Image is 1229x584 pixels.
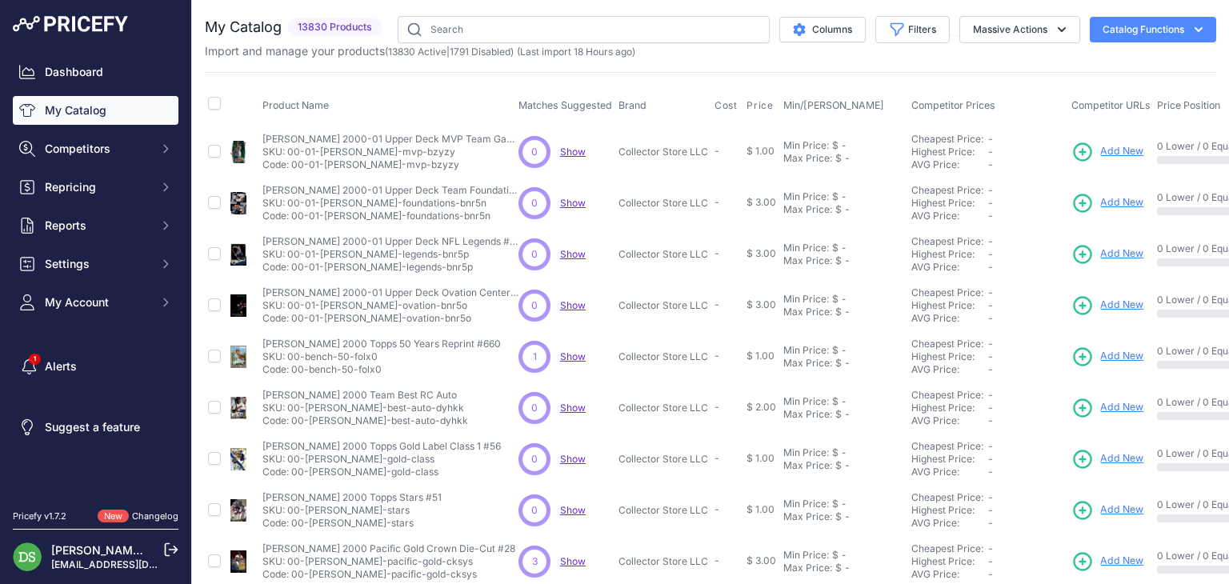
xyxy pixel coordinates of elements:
[715,503,719,515] span: -
[1100,298,1143,313] span: Add New
[531,401,538,415] span: 0
[262,555,515,568] p: SKU: 00-[PERSON_NAME]-pacific-gold-cksys
[715,99,740,112] button: Cost
[13,96,178,125] a: My Catalog
[1071,243,1143,266] a: Add New
[560,248,586,260] span: Show
[715,350,719,362] span: -
[911,440,983,452] a: Cheapest Price:
[783,344,829,357] div: Min Price:
[45,294,150,310] span: My Account
[560,350,586,362] span: Show
[715,298,719,310] span: -
[835,408,842,421] div: $
[262,350,501,363] p: SKU: 00-bench-50-folx0
[262,389,468,402] p: [PERSON_NAME] 2000 Team Best RC Auto
[911,453,988,466] div: Highest Price:
[619,350,708,363] p: Collector Store LLC
[839,139,847,152] div: -
[959,16,1080,43] button: Massive Actions
[911,363,988,376] div: AVG Price:
[262,491,442,504] p: [PERSON_NAME] 2000 Topps Stars #51
[839,395,847,408] div: -
[388,46,446,58] a: 13830 Active
[560,555,586,567] a: Show
[832,344,839,357] div: $
[911,555,988,568] div: Highest Price:
[13,288,178,317] button: My Account
[988,338,993,350] span: -
[783,254,832,267] div: Max Price:
[262,261,518,274] p: Code: 00-01-[PERSON_NAME]-legends-bnr5p
[262,133,518,146] p: [PERSON_NAME] 2000-01 Upper Deck MVP Team Game Jersey Edition #414
[1100,246,1143,262] span: Add New
[715,401,719,413] span: -
[832,549,839,562] div: $
[988,133,993,145] span: -
[783,242,829,254] div: Min Price:
[1100,554,1143,569] span: Add New
[832,395,839,408] div: $
[783,562,832,574] div: Max Price:
[783,357,832,370] div: Max Price:
[911,568,988,581] div: AVG Price:
[988,197,993,209] span: -
[1100,502,1143,518] span: Add New
[911,210,988,222] div: AVG Price:
[911,338,983,350] a: Cheapest Price:
[715,554,719,566] span: -
[783,152,832,165] div: Max Price:
[51,558,218,570] a: [EMAIL_ADDRESS][DOMAIN_NAME]
[1157,99,1220,111] span: Price Position
[531,196,538,210] span: 0
[619,197,708,210] p: Collector Store LLC
[1071,397,1143,419] a: Add New
[832,242,839,254] div: $
[988,389,993,401] span: -
[747,350,775,362] span: $ 1.00
[835,459,842,472] div: $
[842,203,850,216] div: -
[1100,195,1143,210] span: Add New
[839,344,847,357] div: -
[988,299,993,311] span: -
[911,491,983,503] a: Cheapest Price:
[560,453,586,465] a: Show
[747,452,775,464] span: $ 1.00
[783,498,829,510] div: Min Price:
[911,504,988,517] div: Highest Price:
[619,453,708,466] p: Collector Store LLC
[832,446,839,459] div: $
[832,190,839,203] div: $
[911,197,988,210] div: Highest Price:
[13,134,178,163] button: Competitors
[262,99,329,111] span: Product Name
[13,58,178,86] a: Dashboard
[911,350,988,363] div: Highest Price:
[783,190,829,203] div: Min Price:
[842,562,850,574] div: -
[783,549,829,562] div: Min Price:
[385,46,514,58] span: ( | )
[45,256,150,272] span: Settings
[45,179,150,195] span: Repricing
[842,459,850,472] div: -
[398,16,770,43] input: Search
[715,99,737,112] span: Cost
[715,196,719,208] span: -
[783,306,832,318] div: Max Price:
[619,402,708,414] p: Collector Store LLC
[533,350,537,364] span: 1
[1071,192,1143,214] a: Add New
[988,491,993,503] span: -
[13,211,178,240] button: Reports
[619,99,647,111] span: Brand
[13,16,128,32] img: Pricefy Logo
[842,306,850,318] div: -
[619,248,708,261] p: Collector Store LLC
[747,503,775,515] span: $ 1.00
[1071,499,1143,522] a: Add New
[45,218,150,234] span: Reports
[1071,141,1143,163] a: Add New
[783,510,832,523] div: Max Price:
